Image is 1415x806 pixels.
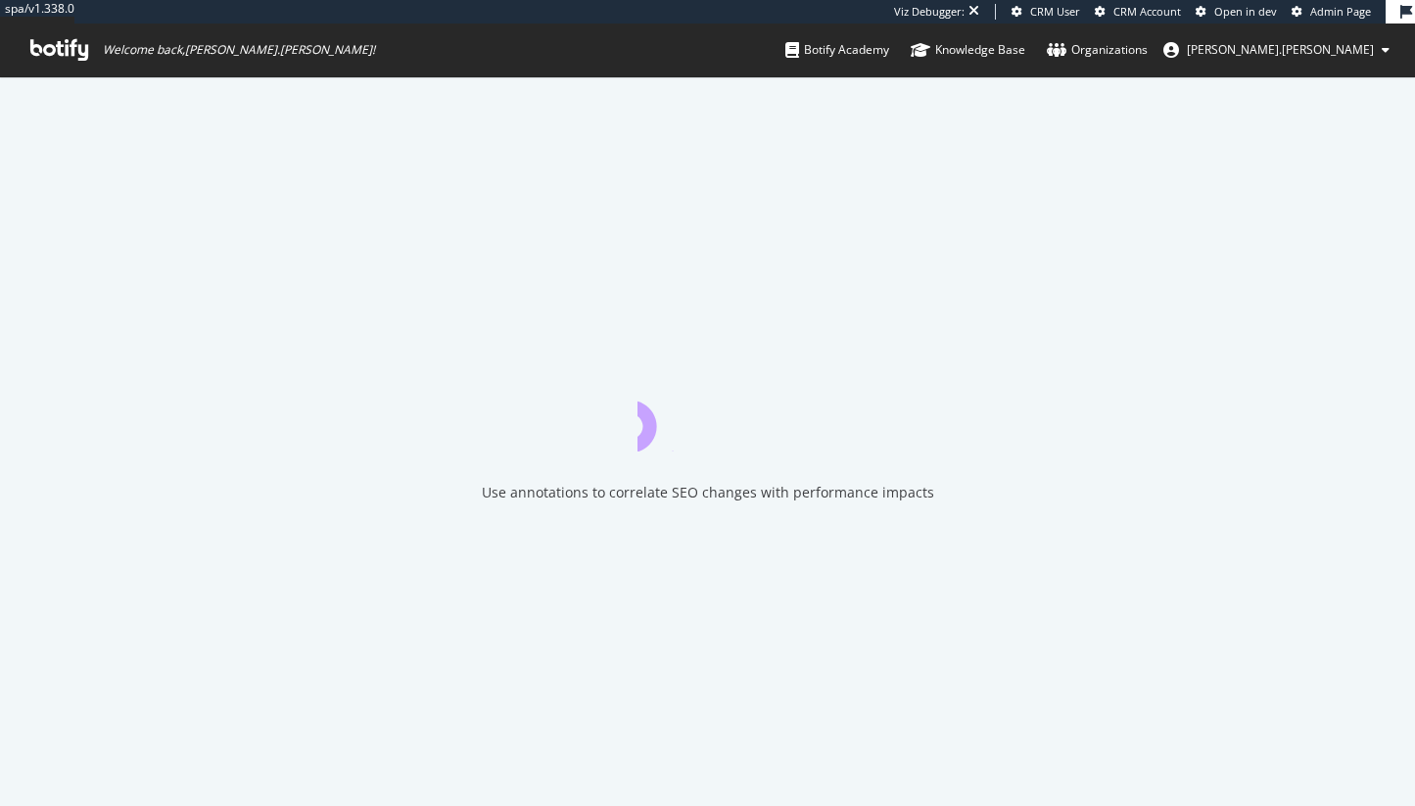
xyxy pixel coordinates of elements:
[1310,4,1371,19] span: Admin Page
[1030,4,1080,19] span: CRM User
[911,40,1025,60] div: Knowledge Base
[1047,24,1148,76] a: Organizations
[785,40,889,60] div: Botify Academy
[103,42,375,58] span: Welcome back, [PERSON_NAME].[PERSON_NAME] !
[1113,4,1181,19] span: CRM Account
[894,4,965,20] div: Viz Debugger:
[1012,4,1080,20] a: CRM User
[482,483,934,502] div: Use annotations to correlate SEO changes with performance impacts
[1292,4,1371,20] a: Admin Page
[1148,34,1405,66] button: [PERSON_NAME].[PERSON_NAME]
[1187,41,1374,58] span: jessica.jordan
[1047,40,1148,60] div: Organizations
[1214,4,1277,19] span: Open in dev
[1196,4,1277,20] a: Open in dev
[785,24,889,76] a: Botify Academy
[637,381,778,451] div: animation
[1095,4,1181,20] a: CRM Account
[911,24,1025,76] a: Knowledge Base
